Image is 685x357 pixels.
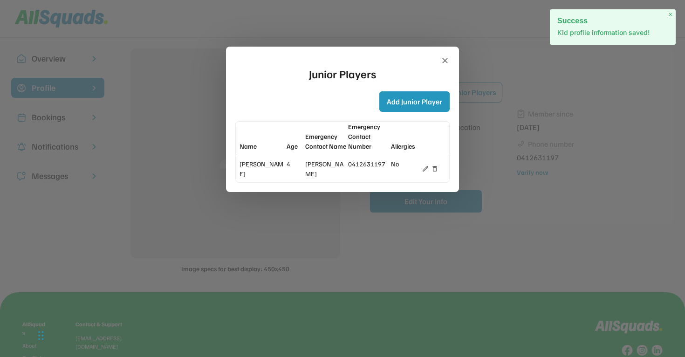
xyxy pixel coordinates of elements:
[240,141,285,151] div: Name
[305,131,346,151] div: Emergency Contact Name
[287,141,303,151] div: Age
[309,65,376,82] div: Junior Players
[348,122,389,151] div: Emergency Contact Number
[669,11,672,19] span: ×
[348,159,389,169] div: 0412631197
[391,159,420,169] div: No
[557,17,668,25] h2: Success
[305,159,346,178] div: [PERSON_NAME]
[287,159,303,169] div: 4
[557,28,668,37] p: Kid profile information saved!
[391,141,420,151] div: Allergies
[240,159,285,178] div: [PERSON_NAME]
[379,91,450,112] button: Add Junior Player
